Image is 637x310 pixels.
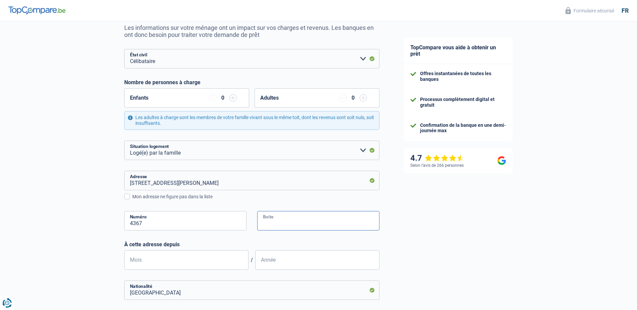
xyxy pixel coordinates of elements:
[130,95,148,101] label: Enfants
[410,153,464,163] div: 4.7
[248,257,255,263] span: /
[260,95,279,101] label: Adultes
[350,95,356,101] div: 0
[410,163,464,168] div: Selon l’avis de 266 personnes
[8,6,65,14] img: TopCompare Logo
[420,97,506,108] div: Processus complètement digital et gratuit
[420,71,506,82] div: Offres instantanées de toutes les banques
[124,79,200,86] label: Nombre de personnes à charge
[124,241,379,248] label: À cette adresse depuis
[132,193,379,200] div: Mon adresse ne figure pas dans la liste
[124,250,248,270] input: MM
[124,280,379,300] input: Belgique
[404,38,513,64] div: TopCompare vous aide à obtenir un prêt
[255,250,379,270] input: AAAA
[622,7,629,14] div: fr
[124,24,379,38] p: Les informations sur votre ménage ont un impact sur vos charges et revenus. Les banques en ont do...
[124,171,379,190] input: Sélectionnez votre adresse dans la barre de recherche
[124,111,379,130] div: Les adultes à charge sont les membres de votre famille vivant sous le même toit, dont les revenus...
[220,95,226,101] div: 0
[420,122,506,134] div: Confirmation de la banque en une demi-journée max
[561,5,618,16] button: Formulaire sécurisé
